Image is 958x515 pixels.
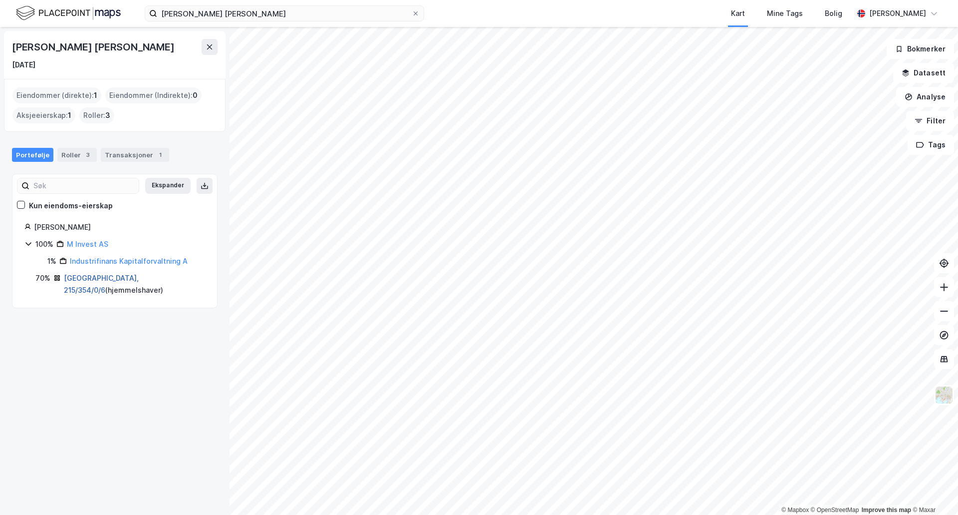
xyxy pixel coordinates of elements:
button: Datasett [893,63,954,83]
button: Bokmerker [887,39,954,59]
div: [PERSON_NAME] [34,221,205,233]
div: Eiendommer (Indirekte) : [105,87,202,103]
span: 1 [94,89,97,101]
div: 1% [47,255,56,267]
div: Mine Tags [767,7,803,19]
button: Ekspander [145,178,191,194]
img: logo.f888ab2527a4732fd821a326f86c7f29.svg [16,4,121,22]
input: Søk på adresse, matrikkel, gårdeiere, leietakere eller personer [157,6,412,21]
div: [DATE] [12,59,35,71]
div: Bolig [825,7,842,19]
button: Tags [908,135,954,155]
div: Eiendommer (direkte) : [12,87,101,103]
a: M Invest AS [67,240,108,248]
div: 100% [35,238,53,250]
div: 1 [155,150,165,160]
div: [PERSON_NAME] [869,7,926,19]
div: [PERSON_NAME] [PERSON_NAME] [12,39,177,55]
div: Transaksjoner [101,148,169,162]
span: 1 [68,109,71,121]
div: Aksjeeierskap : [12,107,75,123]
div: 70% [35,272,50,284]
button: Analyse [896,87,954,107]
span: 0 [193,89,198,101]
iframe: Chat Widget [908,467,958,515]
div: Portefølje [12,148,53,162]
div: Kontrollprogram for chat [908,467,958,515]
a: Industrifinans Kapitalforvaltning A [70,257,188,265]
button: Filter [906,111,954,131]
div: Kart [731,7,745,19]
div: Kun eiendoms-eierskap [29,200,113,212]
div: 3 [83,150,93,160]
a: Mapbox [781,507,809,514]
a: OpenStreetMap [811,507,859,514]
div: Roller [57,148,97,162]
img: Z [935,386,954,405]
a: Improve this map [862,507,911,514]
div: Roller : [79,107,114,123]
span: 3 [105,109,110,121]
div: ( hjemmelshaver ) [64,272,205,296]
input: Søk [29,178,139,193]
a: [GEOGRAPHIC_DATA], 215/354/0/6 [64,274,139,294]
